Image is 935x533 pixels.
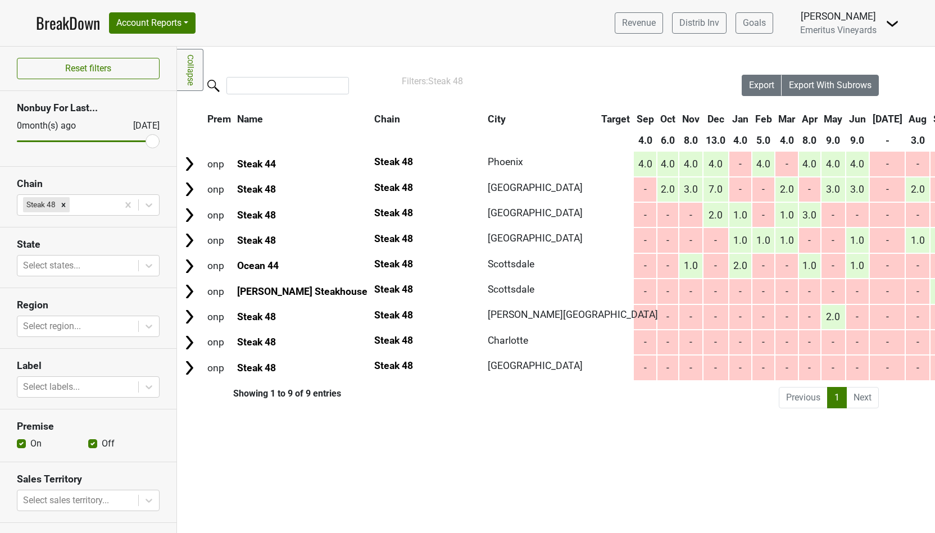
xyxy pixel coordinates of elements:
a: Steak 48 [237,362,276,373]
span: - [762,209,765,221]
span: - [762,336,765,348]
th: Chain: activate to sort column ascending [371,109,484,129]
span: 1.0 [850,260,864,271]
span: Steak 48 [374,335,413,346]
span: - [739,158,742,170]
span: - [886,260,889,271]
button: Export With Subrows [782,75,879,96]
span: 4.0 [850,158,864,170]
span: - [886,184,889,195]
img: Arrow right [181,232,198,249]
a: BreakDown [36,11,100,35]
span: Steak 48 [374,233,413,244]
span: - [786,260,788,271]
img: Arrow right [181,283,198,300]
span: - [856,311,859,322]
span: - [689,311,692,322]
th: 4.0 [775,130,798,151]
span: 1.0 [780,235,794,246]
div: Steak 48 [23,197,57,212]
span: 4.0 [802,158,816,170]
span: 3.0 [802,209,816,221]
img: Arrow right [181,156,198,172]
span: - [808,184,811,195]
span: - [739,311,742,322]
th: 5.0 [752,130,775,151]
span: - [762,311,765,322]
span: Steak 48 [374,258,413,270]
span: - [856,209,859,221]
h3: Region [17,299,160,311]
th: Dec: activate to sort column ascending [703,109,729,129]
span: - [832,235,834,246]
span: 1.0 [850,235,864,246]
img: Arrow right [181,258,198,275]
span: - [689,286,692,297]
th: Jan: activate to sort column ascending [729,109,751,129]
a: [PERSON_NAME] Steakhouse [237,286,367,297]
span: 4.0 [661,158,675,170]
img: Arrow right [181,334,198,351]
span: 4.0 [756,158,770,170]
span: 2.0 [709,209,723,221]
img: Dropdown Menu [886,17,899,30]
span: 2.0 [826,311,840,322]
span: - [786,158,788,170]
span: Steak 48 [374,156,413,167]
span: - [714,286,717,297]
th: 8.0 [799,130,820,151]
a: Revenue [615,12,663,34]
span: 1.0 [911,235,925,246]
th: &nbsp;: activate to sort column ascending [178,109,203,129]
span: - [886,362,889,373]
span: 1.0 [756,235,770,246]
div: [DATE] [123,119,160,133]
span: 1.0 [802,260,816,271]
span: - [762,184,765,195]
a: Steak 44 [237,158,276,170]
h3: Label [17,360,160,372]
span: - [714,311,717,322]
span: 2.0 [733,260,747,271]
span: - [739,286,742,297]
td: onp [205,203,234,227]
span: - [644,184,647,195]
button: Reset filters [17,58,160,79]
button: Account Reports [109,12,196,34]
span: Steak 48 [374,182,413,193]
span: 2.0 [780,184,794,195]
a: Steak 48 [237,336,276,348]
td: onp [205,228,234,252]
span: Steak 48 [374,207,413,218]
th: Target: activate to sort column ascending [598,109,633,129]
span: - [762,260,765,271]
span: 4.0 [638,158,652,170]
td: onp [205,254,234,278]
span: Prem [207,113,231,125]
th: Jun: activate to sort column ascending [846,109,869,129]
span: 1.0 [780,209,794,221]
h3: Sales Territory [17,473,160,485]
span: 3.0 [684,184,698,195]
span: - [916,336,919,348]
span: - [916,286,919,297]
img: Arrow right [181,308,198,325]
span: - [666,286,669,297]
span: - [856,362,859,373]
span: - [689,336,692,348]
td: onp [205,305,234,329]
label: Off [102,437,115,450]
span: Steak 48 [374,360,413,371]
h3: Premise [17,421,160,432]
th: Oct: activate to sort column ascending [657,109,678,129]
span: - [886,336,889,348]
span: - [666,336,669,348]
span: Scottsdale [488,258,534,270]
span: Steak 48 [428,76,463,86]
th: City: activate to sort column ascending [485,109,592,129]
span: - [739,362,742,373]
span: Target [601,113,630,125]
span: - [916,209,919,221]
span: [PERSON_NAME][GEOGRAPHIC_DATA] [488,309,658,320]
span: - [832,209,834,221]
